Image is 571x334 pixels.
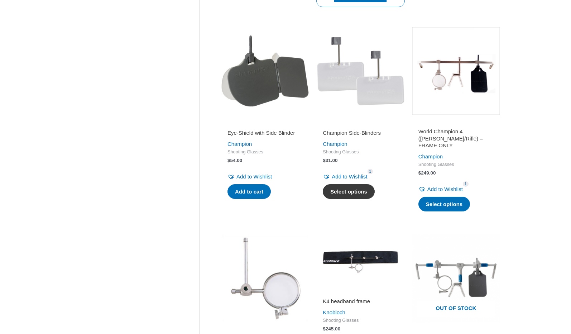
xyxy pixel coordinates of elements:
[236,173,272,180] span: Add to Wishlist
[418,128,494,149] h2: World Champion 4 ([PERSON_NAME]/Rifle) – FRAME ONLY
[227,158,242,163] bdi: 54.00
[418,128,494,152] a: World Champion 4 ([PERSON_NAME]/Rifle) – FRAME ONLY
[418,170,436,176] bdi: 249.00
[316,27,404,115] img: Champion Side-Blinders
[227,149,303,155] span: Shooting Glasses
[227,172,272,182] a: Add to Wishlist
[418,153,443,159] a: Champion
[221,27,309,115] img: Eye-Shield with Side Blinder
[323,184,375,199] a: Select options for “Champion Side-Blinders”
[323,309,345,315] a: Knobloch
[323,158,326,163] span: $
[412,234,500,322] img: Olympic Champion Archer
[227,129,303,139] a: Eye-Shield with Side Blinder
[427,186,463,192] span: Add to Wishlist
[323,119,398,128] iframe: Customer reviews powered by Trustpilot
[412,234,500,322] a: Out of stock
[323,172,367,182] a: Add to Wishlist
[227,158,230,163] span: $
[368,169,373,174] span: 1
[463,181,469,187] span: 1
[316,234,404,283] img: K4 headband frame
[323,129,398,137] h2: Champion Side-Blinders
[323,141,347,147] a: Champion
[323,298,398,305] h2: K4 headband frame
[323,158,337,163] bdi: 31.00
[323,129,398,139] a: Champion Side-Blinders
[227,119,303,128] iframe: Customer reviews powered by Trustpilot
[221,234,309,322] img: Knobloch Vario Lense Holder
[323,326,340,331] bdi: 245.00
[227,184,271,199] a: Add to cart: “Eye-Shield with Side Blinder”
[323,326,326,331] span: $
[323,318,398,324] span: Shooting Glasses
[323,298,398,307] a: K4 headband frame
[418,162,494,168] span: Shooting Glasses
[412,27,500,115] img: World Champion 4 (Archer/Rifle)
[323,288,398,296] iframe: Customer reviews powered by Trustpilot
[417,301,495,317] span: Out of stock
[418,119,494,128] iframe: Customer reviews powered by Trustpilot
[418,197,470,212] a: Select options for “World Champion 4 (Archer/Rifle) - FRAME ONLY”
[332,173,367,180] span: Add to Wishlist
[418,170,421,176] span: $
[418,184,463,194] a: Add to Wishlist
[227,141,252,147] a: Champion
[227,129,303,137] h2: Eye-Shield with Side Blinder
[323,149,398,155] span: Shooting Glasses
